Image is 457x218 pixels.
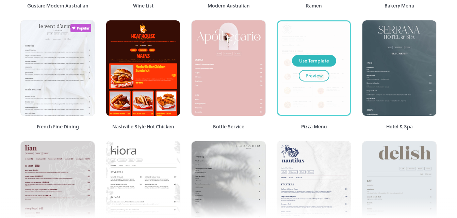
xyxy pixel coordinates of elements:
[299,57,329,65] div: Use Template
[299,70,329,81] button: Preview
[277,123,351,130] div: Pizza Menu
[77,26,89,30] span: Popular
[362,20,436,135] img: 1677132745176rbj9isqo4g8.jpg
[106,2,180,9] div: Wine List
[192,20,265,151] img: 1676467331518f66k4utb0je.jpg
[106,20,180,143] img: 1681872864495vadidg8268c.png
[20,123,95,130] div: French Fine Dining
[21,20,95,151] img: Thumbnail-Long-Card.jpg
[362,2,437,9] div: Bakery Menu
[292,55,336,67] button: Use Template
[362,123,437,130] div: Hotel & Spa
[191,2,266,9] div: Modern Australian
[106,123,180,130] div: Nashville Style Hot Chicken
[20,2,95,9] div: Gustare Modern Australian
[277,2,351,9] div: Ramen
[191,123,266,130] div: Bottle Service
[306,72,323,79] div: Preview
